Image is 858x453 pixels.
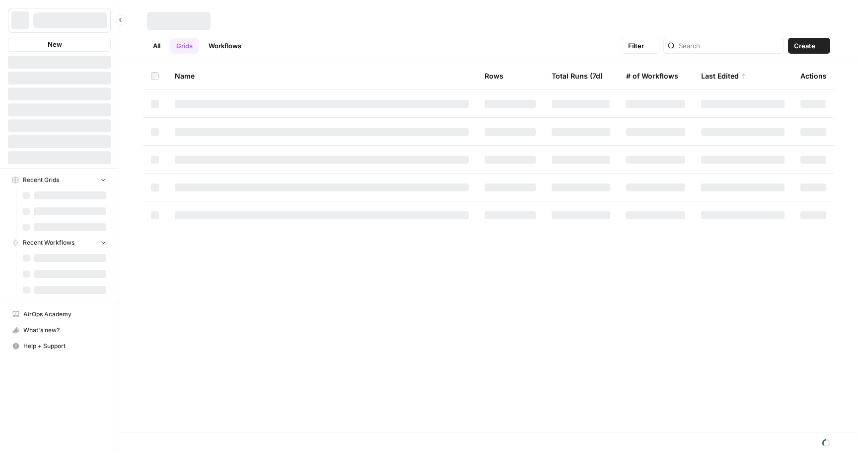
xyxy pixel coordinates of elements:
[23,310,106,319] span: AirOps Academy
[485,62,503,90] div: Rows
[794,41,815,51] span: Create
[8,322,111,338] button: What's new?
[175,62,469,90] div: Name
[48,39,62,49] span: New
[8,37,111,52] button: New
[788,38,830,54] button: Create
[628,41,644,51] span: Filter
[8,173,111,187] button: Recent Grids
[170,38,199,54] a: Grids
[23,176,59,184] span: Recent Grids
[8,323,110,338] div: What's new?
[626,62,678,90] div: # of Workflows
[23,342,106,351] span: Help + Support
[622,38,659,54] button: Filter
[147,38,166,54] a: All
[679,41,780,51] input: Search
[701,62,747,90] div: Last Edited
[203,38,247,54] a: Workflows
[800,62,827,90] div: Actions
[552,62,603,90] div: Total Runs (7d)
[8,338,111,354] button: Help + Support
[8,235,111,250] button: Recent Workflows
[8,306,111,322] a: AirOps Academy
[23,238,74,247] span: Recent Workflows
